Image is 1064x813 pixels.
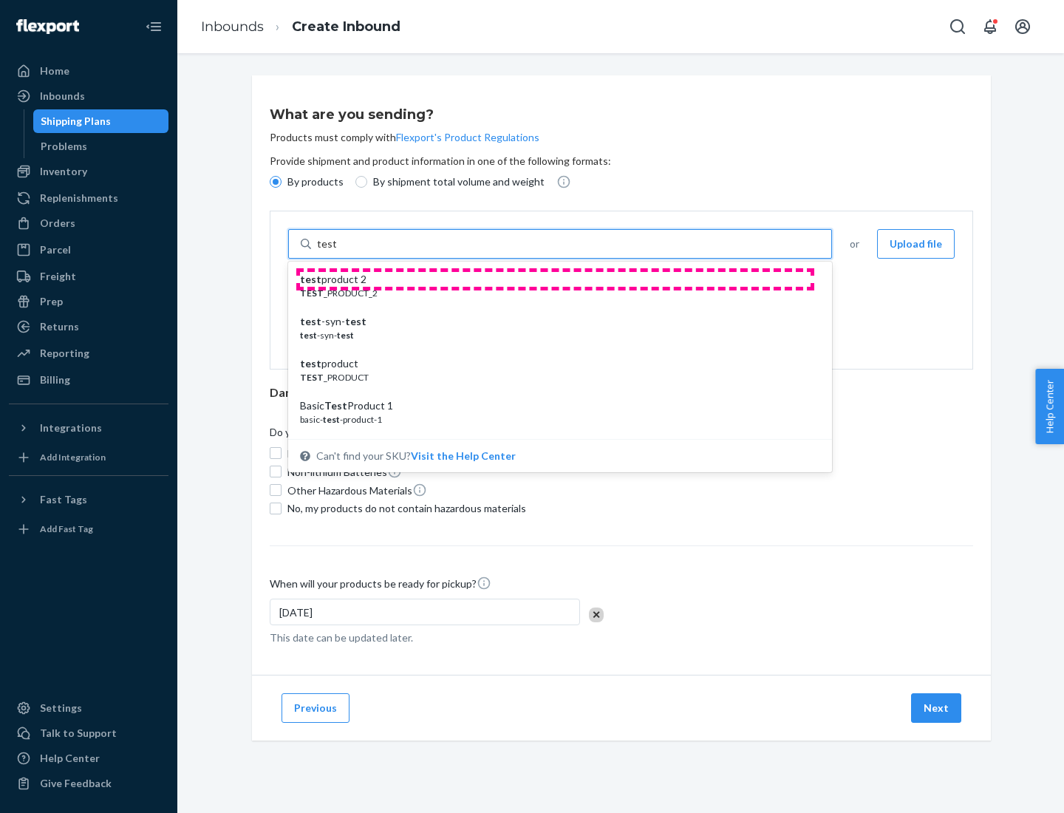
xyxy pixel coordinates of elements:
div: Orders [40,216,75,231]
em: Test [324,399,347,412]
div: product [300,356,808,371]
button: Open account menu [1008,12,1037,41]
input: By products [270,176,282,188]
span: When will your products be ready for pickup? [270,576,491,597]
button: testproduct 2TEST_PRODUCT_2test-syn-testtest-syn-testtestproductTEST_PRODUCTBasicTestProduct 1bas... [411,449,516,463]
input: Non-lithium Batteries [270,466,282,477]
a: Problems [33,135,169,158]
div: Replenishments [40,191,118,205]
div: Fast Tags [40,492,87,507]
a: Settings [9,696,168,720]
div: Give Feedback [40,776,112,791]
button: Next [911,693,961,723]
input: Lithium Batteries [270,447,282,459]
div: Add Fast Tag [40,523,93,535]
div: Freight [40,269,76,284]
div: Shipping Plans [41,114,111,129]
div: basic- -product-1 [300,413,808,426]
ol: breadcrumbs [189,5,412,49]
span: Other Hazardous Materials [287,483,526,498]
div: [DATE] [270,599,580,625]
a: Add Fast Tag [9,517,168,541]
p: Provide shipment and product information in one of the following formats: [270,154,973,169]
div: Billing [40,373,70,387]
a: Replenishments [9,186,168,210]
div: _PRODUCT [300,371,808,384]
span: or [850,237,859,251]
a: Freight [9,265,168,288]
div: Integrations [40,421,102,435]
div: Home [40,64,69,78]
a: Inbounds [9,84,168,108]
a: Help Center [9,746,168,770]
a: Inbounds [201,18,264,35]
a: Inventory [9,160,168,183]
a: Billing [9,368,168,392]
em: test [300,357,321,370]
button: Open Search Box [943,12,972,41]
button: Flexport's Product Regulations [396,130,539,145]
a: Create Inbound [292,18,400,35]
button: Integrations [9,416,168,440]
a: Home [9,59,168,83]
a: Shipping Plans [33,109,169,133]
div: -syn- [300,314,808,329]
em: test [300,315,321,327]
div: Returns [40,319,79,334]
div: Talk to Support [40,726,117,741]
span: Can't find your SKU? [316,449,516,463]
button: Upload file [877,229,955,259]
a: Orders [9,211,168,235]
button: Fast Tags [9,488,168,511]
em: TEST [300,372,324,383]
p: By products [287,174,344,189]
a: Reporting [9,341,168,365]
em: TEST [300,288,324,299]
div: Problems [41,139,87,154]
em: test [300,330,317,341]
div: Settings [40,701,82,715]
div: Inventory [40,164,87,179]
button: Close Navigation [139,12,168,41]
a: Add Integration [9,446,168,469]
button: Help Center [1035,369,1064,444]
em: test [337,330,354,341]
span: Non-lithium Batteries [287,464,526,480]
div: Prep [40,294,63,309]
span: Do your products contain any of the following? [270,425,485,446]
h3: What are you sending? [270,105,434,124]
input: By shipment total volume and weight [355,176,367,188]
input: testproduct 2TEST_PRODUCT_2test-syn-testtest-syn-testtestproductTEST_PRODUCTBasicTestProduct 1bas... [317,237,336,251]
div: Dangerous Goods [270,384,973,401]
a: Parcel [9,238,168,262]
img: Flexport logo [16,19,79,34]
a: Returns [9,315,168,339]
button: Open notifications [975,12,1005,41]
p: By shipment total volume and weight [373,174,545,189]
em: test [323,414,340,425]
div: Reporting [40,346,89,361]
div: Parcel [40,242,71,257]
div: Add Integration [40,451,106,463]
p: This date can be updated later. [270,630,613,645]
span: Lithium Batteries [287,446,526,461]
div: _PRODUCT_2 [300,287,808,299]
input: No, my products do not contain hazardous materials [270,503,282,514]
em: test [345,315,366,327]
button: Previous [282,693,349,723]
p: Products must comply with [270,130,539,145]
span: No, my products do not contain hazardous materials [287,501,526,516]
div: Help Center [40,751,100,766]
input: Other Hazardous Materials [270,484,282,496]
a: Talk to Support [9,721,168,745]
a: Prep [9,290,168,313]
div: product 2 [300,272,808,287]
div: Inbounds [40,89,85,103]
div: -syn- [300,329,808,341]
div: Basic Product 1 [300,398,808,413]
em: test [300,273,321,285]
button: Give Feedback [9,772,168,795]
